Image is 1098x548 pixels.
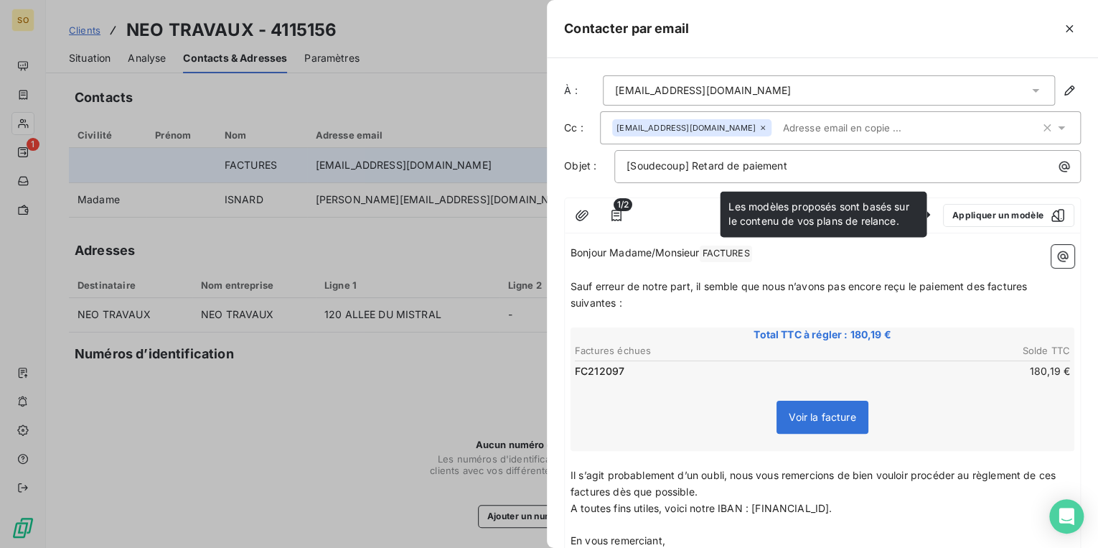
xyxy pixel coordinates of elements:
[571,469,1059,498] span: Il s’agit probablement d’un oubli, nous vous remercions de bien vouloir procéder au règlement de ...
[564,19,689,39] h5: Contacter par email
[571,280,1030,309] span: Sauf erreur de notre part, il semble que nous n’avons pas encore reçu le paiement des factures su...
[575,364,624,379] span: FC212097
[571,502,832,514] span: A toutes fins utiles, voici notre IBAN : [FINANCIAL_ID].
[728,200,909,227] span: Les modèles proposés sont basés sur le contenu de vos plans de relance.
[571,534,665,547] span: En vous remerciant,
[574,343,822,358] th: Factures échues
[573,328,1072,342] span: Total TTC à régler : 180,19 €
[564,83,600,98] label: À :
[823,343,1071,358] th: Solde TTC
[700,246,751,262] span: FACTURES
[564,121,600,135] label: Cc :
[614,198,632,211] span: 1/2
[627,159,787,172] span: [Soudecoup] Retard de paiement
[789,411,855,423] span: Voir la facture
[615,83,791,98] div: [EMAIL_ADDRESS][DOMAIN_NAME]
[616,124,756,132] span: [EMAIL_ADDRESS][DOMAIN_NAME]
[943,204,1074,227] button: Appliquer un modèle
[1049,499,1084,534] div: Open Intercom Messenger
[777,117,943,139] input: Adresse email en copie ...
[823,363,1071,379] td: 180,19 €
[564,159,596,172] span: Objet :
[571,246,699,259] span: Bonjour Madame/Monsieur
